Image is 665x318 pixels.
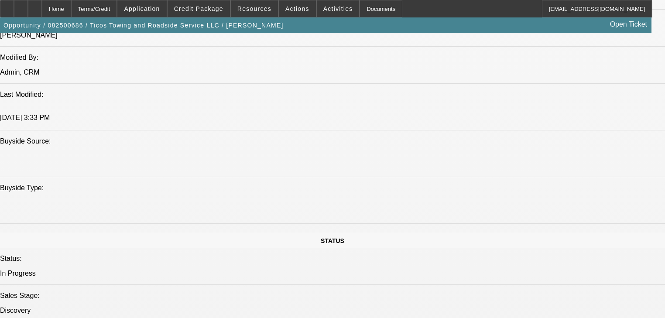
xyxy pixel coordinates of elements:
[124,5,160,12] span: Application
[231,0,278,17] button: Resources
[285,5,309,12] span: Actions
[174,5,223,12] span: Credit Package
[3,22,284,29] span: Opportunity / 082500686 / Ticos Towing and Roadside Service LLC / [PERSON_NAME]
[317,0,360,17] button: Activities
[237,5,271,12] span: Resources
[279,0,316,17] button: Actions
[607,17,651,32] a: Open Ticket
[168,0,230,17] button: Credit Package
[321,237,344,244] span: STATUS
[323,5,353,12] span: Activities
[117,0,166,17] button: Application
